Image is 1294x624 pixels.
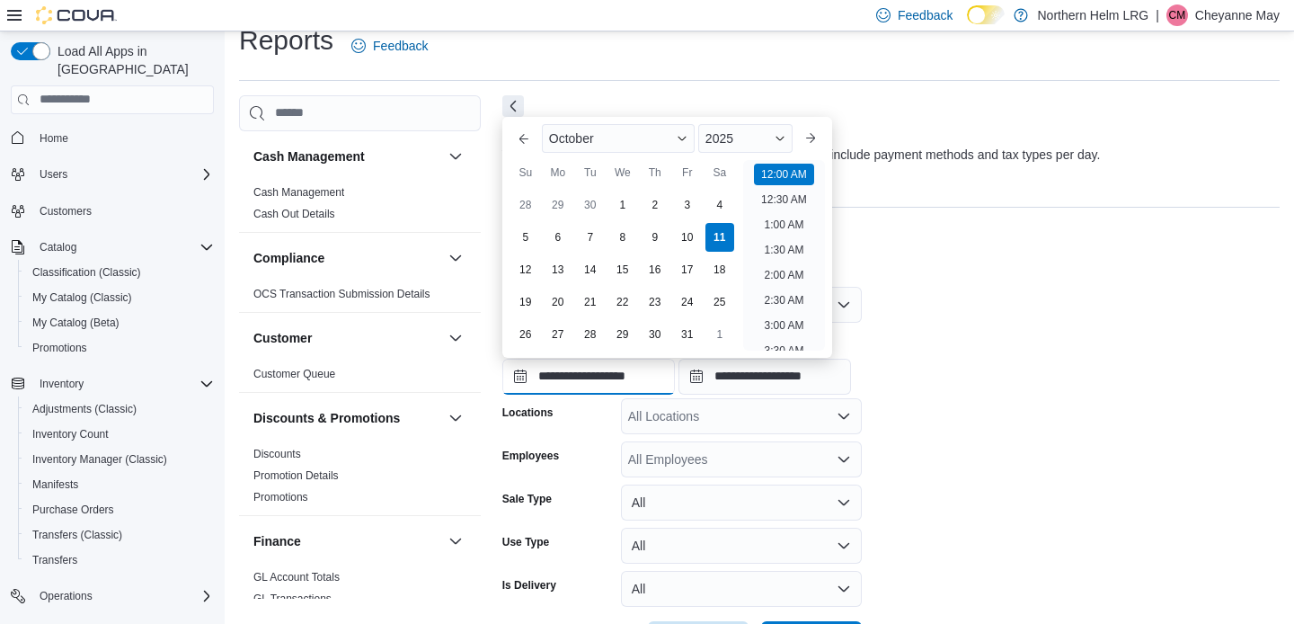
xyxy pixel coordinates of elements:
div: We [608,158,637,187]
button: Operations [4,584,221,609]
span: Inventory Count [32,427,109,441]
div: day-12 [511,255,540,284]
button: Open list of options [837,409,851,423]
h3: Discounts & Promotions [253,409,400,427]
span: Classification (Classic) [32,265,141,280]
div: day-1 [608,191,637,219]
button: Inventory Manager (Classic) [18,447,221,472]
a: Manifests [25,474,85,495]
div: day-8 [608,223,637,252]
button: Cash Management [253,147,441,165]
button: Open list of options [837,452,851,467]
label: Locations [502,406,554,420]
div: day-7 [576,223,605,252]
h3: Customer [253,329,312,347]
span: My Catalog (Classic) [25,287,214,308]
span: CM [1168,4,1185,26]
a: Promotions [253,491,308,504]
button: Classification (Classic) [18,260,221,285]
a: Customers [32,201,99,222]
span: Inventory Manager (Classic) [32,452,167,467]
div: day-9 [641,223,669,252]
span: Purchase Orders [32,503,114,517]
div: day-10 [673,223,702,252]
a: Customer Queue [253,368,335,380]
button: Adjustments (Classic) [18,397,221,422]
span: My Catalog (Beta) [25,312,214,334]
span: Operations [40,589,93,603]
p: | [1156,4,1159,26]
div: October, 2025 [510,189,736,351]
div: day-24 [673,288,702,316]
div: day-25 [705,288,734,316]
span: Dark Mode [967,24,968,25]
div: day-14 [576,255,605,284]
label: Employees [502,449,559,463]
span: 2025 [705,131,733,146]
span: My Catalog (Classic) [32,290,132,305]
a: Inventory Count [25,423,116,445]
button: Purchase Orders [18,497,221,522]
a: GL Transactions [253,593,332,605]
button: Home [4,125,221,151]
span: Feedback [898,6,953,24]
button: Finance [445,530,466,552]
li: 12:00 AM [754,164,814,185]
button: All [621,571,862,607]
div: day-6 [544,223,572,252]
div: day-18 [705,255,734,284]
a: Feedback [344,28,435,64]
span: Transfers [32,553,77,567]
button: My Catalog (Classic) [18,285,221,310]
div: Su [511,158,540,187]
span: Transfers (Classic) [32,528,122,542]
div: Th [641,158,669,187]
h3: Compliance [253,249,324,267]
ul: Time [743,160,825,351]
a: Discounts [253,448,301,460]
button: Manifests [18,472,221,497]
div: day-21 [576,288,605,316]
a: Transfers [25,549,84,571]
label: Is Delivery [502,578,556,593]
div: day-13 [544,255,572,284]
div: day-4 [705,191,734,219]
span: Transfers (Classic) [25,524,214,546]
div: day-1 [705,320,734,349]
span: Inventory [40,377,84,391]
a: Adjustments (Classic) [25,398,144,420]
div: day-31 [673,320,702,349]
div: Cheyanne May [1166,4,1188,26]
li: 3:30 AM [757,340,811,361]
div: day-20 [544,288,572,316]
li: 3:00 AM [757,315,811,336]
a: Cash Management [253,186,344,199]
span: Adjustments (Classic) [25,398,214,420]
div: Finance [239,566,481,617]
span: Customers [40,204,92,218]
h1: Reports [239,22,333,58]
button: Inventory [32,373,91,395]
button: Finance [253,532,441,550]
div: day-29 [544,191,572,219]
a: Classification (Classic) [25,262,148,283]
div: day-28 [576,320,605,349]
button: Customer [445,327,466,349]
div: day-15 [608,255,637,284]
p: Northern Helm LRG [1037,4,1148,26]
a: GL Account Totals [253,571,340,584]
span: October [549,131,594,146]
div: day-17 [673,255,702,284]
input: Press the down key to open a popover containing a calendar. [678,359,851,395]
a: Cash Out Details [253,208,335,220]
button: Compliance [253,249,441,267]
div: day-3 [673,191,702,219]
button: Discounts & Promotions [445,407,466,429]
button: Next month [796,124,825,153]
button: Catalog [4,235,221,260]
a: Promotions [25,337,94,359]
button: Cash Management [445,146,466,167]
h3: Finance [253,532,301,550]
div: Mo [544,158,572,187]
div: day-22 [608,288,637,316]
